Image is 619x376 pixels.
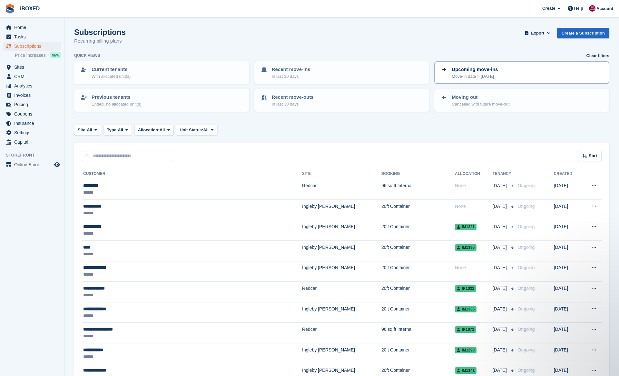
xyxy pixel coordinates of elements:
[203,127,209,133] span: All
[452,94,509,101] p: Moving out
[381,220,455,241] td: 20ft Container
[302,323,381,343] td: Redcar
[78,127,87,133] span: Site:
[74,28,126,36] h1: Subscriptions
[554,261,582,282] td: [DATE]
[176,125,217,135] button: Unit Status: All
[92,94,142,101] p: Previous tenants
[87,127,92,133] span: All
[435,90,609,111] a: Moving out Cancelled with future move-out
[518,347,535,352] span: Ongoing
[14,23,53,32] span: Home
[531,30,544,36] span: Export
[134,125,174,135] button: Allocation: All
[302,343,381,364] td: Ingleby [PERSON_NAME]
[272,66,310,73] p: Recent move-ins
[92,101,142,107] p: Ended, no allocated unit(s)
[493,367,508,374] span: [DATE]
[302,220,381,241] td: Ingleby [PERSON_NAME]
[74,53,100,58] h6: Quick views
[3,23,61,32] a: menu
[518,204,535,209] span: Ongoing
[3,160,61,169] a: menu
[302,302,381,323] td: Ingleby [PERSON_NAME]
[518,224,535,229] span: Ongoing
[518,306,535,311] span: Ongoing
[302,261,381,282] td: Ingleby [PERSON_NAME]
[381,199,455,220] td: 20ft Container
[518,245,535,250] span: Ongoing
[524,28,552,38] button: Export
[160,127,165,133] span: All
[381,323,455,343] td: 96 sq ft Internal
[92,73,131,80] p: With allocated unit(s)
[6,152,64,158] span: Storefront
[518,327,535,332] span: Ongoing
[381,282,455,302] td: 20ft Container
[589,5,595,12] img: Amanda Forder
[455,182,492,189] div: None
[589,153,597,159] span: Sort
[493,285,508,292] span: [DATE]
[554,323,582,343] td: [DATE]
[554,343,582,364] td: [DATE]
[554,302,582,323] td: [DATE]
[554,282,582,302] td: [DATE]
[554,179,582,200] td: [DATE]
[255,62,429,83] a: Recent move-ins In last 30 days
[180,127,203,133] span: Unit Status:
[3,32,61,41] a: menu
[455,264,492,271] div: None
[3,100,61,109] a: menu
[455,224,477,230] span: IM1321
[455,203,492,210] div: None
[455,326,476,333] span: IR1071
[455,367,477,374] span: IM1141
[14,160,53,169] span: Online Store
[3,109,61,118] a: menu
[14,119,53,128] span: Insurance
[302,179,381,200] td: Redcar
[596,5,613,12] span: Account
[3,128,61,137] a: menu
[3,72,61,81] a: menu
[381,169,455,179] th: Booking
[272,94,314,101] p: Recent move-outs
[53,161,61,168] a: Preview store
[542,5,555,12] span: Create
[452,66,498,73] p: Upcoming move-ins
[50,52,61,58] div: NEW
[107,127,118,133] span: Type:
[381,240,455,261] td: 20ft Container
[272,73,310,80] p: In last 30 days
[92,66,131,73] p: Current tenants
[14,109,53,118] span: Coupons
[518,265,535,270] span: Ongoing
[17,3,42,14] a: iBOXED
[493,182,508,189] span: [DATE]
[493,264,508,271] span: [DATE]
[493,326,508,333] span: [DATE]
[15,52,46,58] span: Price increases
[14,72,53,81] span: CRM
[493,244,508,251] span: [DATE]
[3,42,61,51] a: menu
[103,125,132,135] button: Type: All
[118,127,123,133] span: All
[381,302,455,323] td: 20ft Container
[14,91,53,100] span: Invoices
[455,347,477,353] span: IM1293
[3,137,61,147] a: menu
[14,128,53,137] span: Settings
[435,62,609,83] a: Upcoming move-ins Move-in date > [DATE]
[554,199,582,220] td: [DATE]
[14,81,53,90] span: Analytics
[452,73,498,80] p: Move-in date > [DATE]
[455,244,477,251] span: IM1195
[493,347,508,353] span: [DATE]
[82,169,302,179] th: Customer
[5,4,15,14] img: stora-icon-8386f47178a22dfd0bd8f6a31ec36ba5ce8667c1dd55bd0f319d3a0aa187defe.svg
[14,137,53,147] span: Capital
[302,199,381,220] td: Ingleby [PERSON_NAME]
[302,282,381,302] td: Redcar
